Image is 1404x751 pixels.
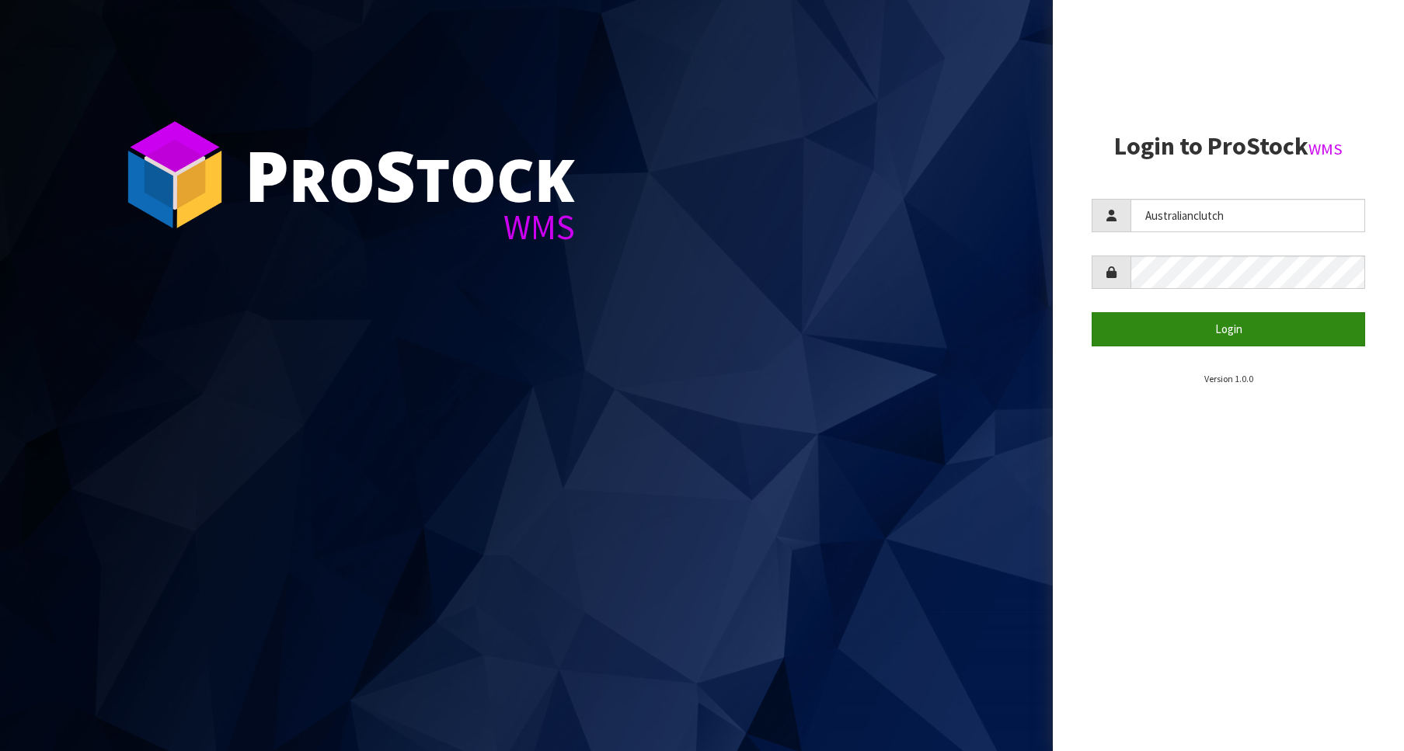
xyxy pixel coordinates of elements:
span: S [375,127,416,222]
button: Login [1092,312,1365,346]
small: Version 1.0.0 [1204,373,1253,384]
span: P [245,127,289,222]
input: Username [1131,199,1365,232]
div: ro tock [245,140,575,210]
img: ProStock Cube [117,116,233,233]
div: WMS [245,210,575,245]
small: WMS [1308,139,1343,159]
h2: Login to ProStock [1092,133,1365,160]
